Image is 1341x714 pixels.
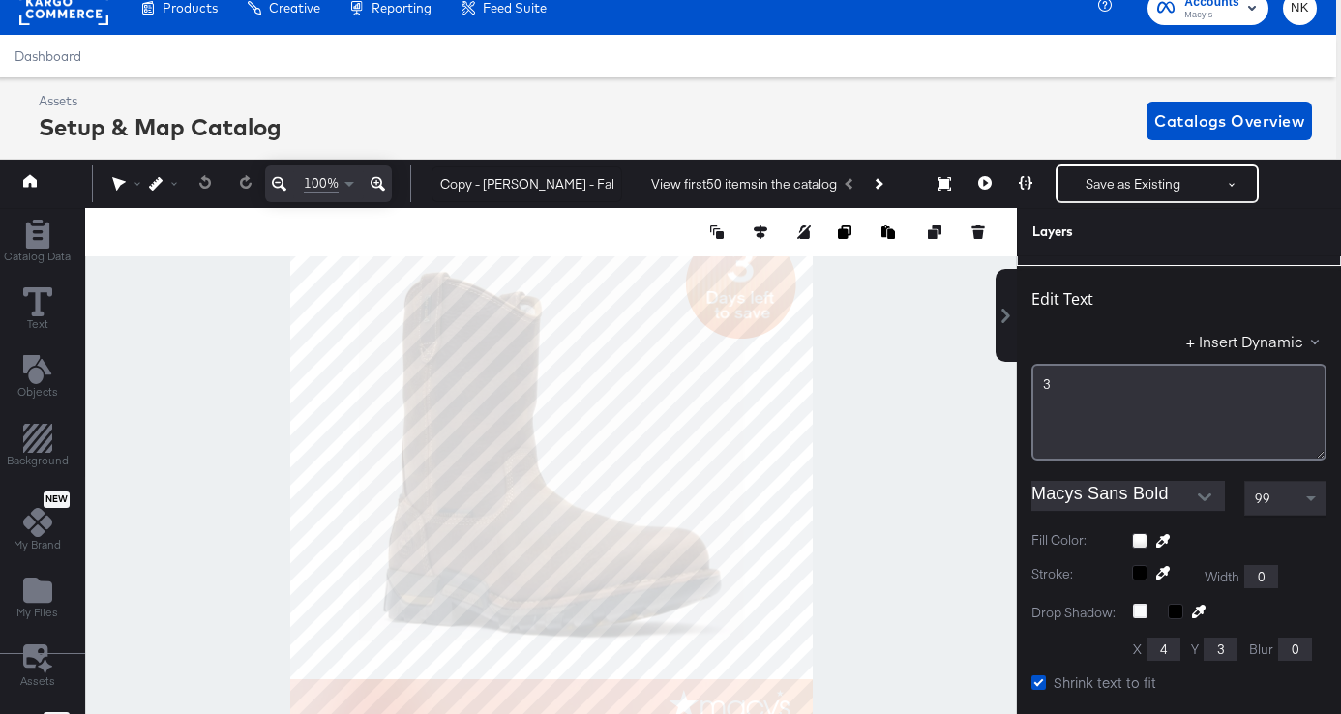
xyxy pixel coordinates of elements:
span: My Brand [14,537,61,552]
span: Assets [20,673,55,689]
span: 99 [1255,490,1270,507]
label: Y [1191,640,1199,659]
button: NewMy Brand [2,487,73,558]
label: Drop Shadow: [1031,604,1118,622]
div: View first 50 items in the catalog [651,175,837,193]
button: Assets [9,639,67,695]
span: Background [7,453,69,468]
button: Catalogs Overview [1147,102,1312,140]
label: Width [1205,568,1239,586]
button: Save as Existing [1058,166,1208,201]
button: Open [1190,483,1219,512]
a: Dashboard [15,48,81,64]
div: Layers [1032,223,1230,241]
button: Paste image [881,223,901,242]
label: X [1133,640,1142,659]
button: Copy image [838,223,857,242]
svg: Paste image [881,225,895,239]
span: New [44,493,70,506]
button: Add Text [6,351,70,406]
span: 3 [1043,375,1051,393]
label: Stroke: [1031,565,1117,588]
button: Add Files [5,571,70,626]
span: Shrink text to fit [1054,672,1156,692]
span: Macy's [1184,8,1239,23]
label: Fill Color: [1031,531,1117,550]
button: Next Product [864,166,891,201]
span: 100% [304,174,339,193]
span: Catalog Data [4,249,71,264]
label: Blur [1249,640,1273,659]
svg: Copy image [838,225,851,239]
div: Edit Text [1031,289,1093,309]
div: Assets [39,92,282,110]
span: Text [27,316,48,332]
button: + Insert Dynamic [1186,331,1326,351]
button: Text [12,283,64,339]
span: My Files [16,605,58,620]
span: Objects [17,384,58,400]
div: Setup & Map Catalog [39,110,282,143]
span: Catalogs Overview [1154,107,1304,134]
